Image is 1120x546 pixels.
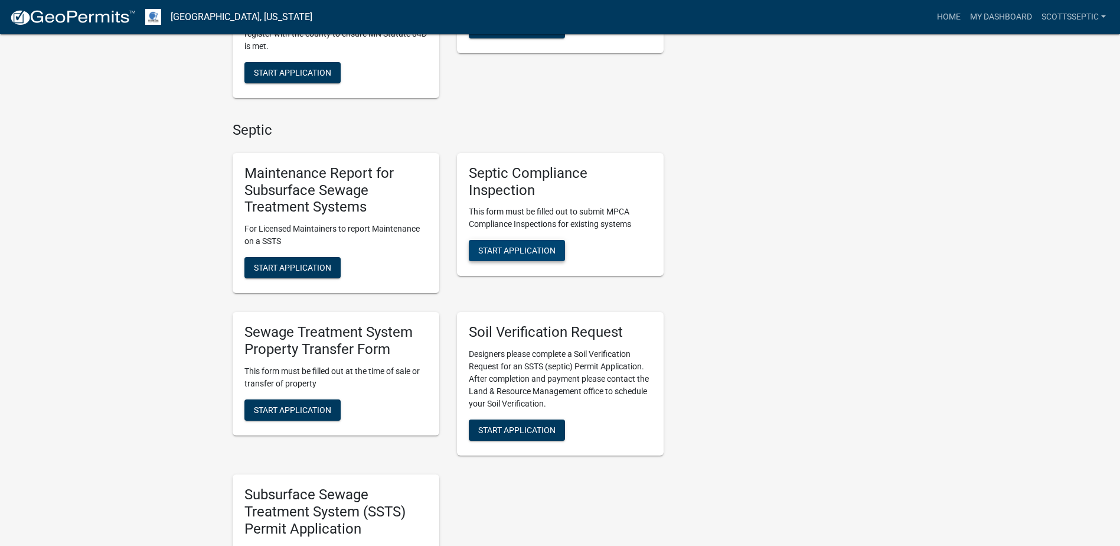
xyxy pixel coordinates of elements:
[469,348,652,410] p: Designers please complete a Soil Verification Request for an SSTS (septic) Permit Application. Af...
[254,68,331,77] span: Start Application
[469,324,652,341] h5: Soil Verification Request
[145,9,161,25] img: Otter Tail County, Minnesota
[233,122,664,139] h4: Septic
[244,399,341,421] button: Start Application
[244,324,427,358] h5: Sewage Treatment System Property Transfer Form
[469,240,565,261] button: Start Application
[244,365,427,390] p: This form must be filled out at the time of sale or transfer of property
[469,17,565,38] button: Start Application
[932,6,965,28] a: Home
[965,6,1037,28] a: My Dashboard
[1037,6,1111,28] a: scottsseptic
[469,420,565,441] button: Start Application
[469,206,652,230] p: This form must be filled out to submit MPCA Compliance Inspections for existing systems
[244,223,427,248] p: For Licensed Maintainers to report Maintenance on a SSTS
[244,257,341,278] button: Start Application
[478,246,556,255] span: Start Application
[478,425,556,435] span: Start Application
[244,486,427,537] h5: Subsurface Sewage Treatment System (SSTS) Permit Application
[171,7,312,27] a: [GEOGRAPHIC_DATA], [US_STATE]
[244,165,427,216] h5: Maintenance Report for Subsurface Sewage Treatment Systems
[469,165,652,199] h5: Septic Compliance Inspection
[254,405,331,414] span: Start Application
[244,62,341,83] button: Start Application
[254,263,331,272] span: Start Application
